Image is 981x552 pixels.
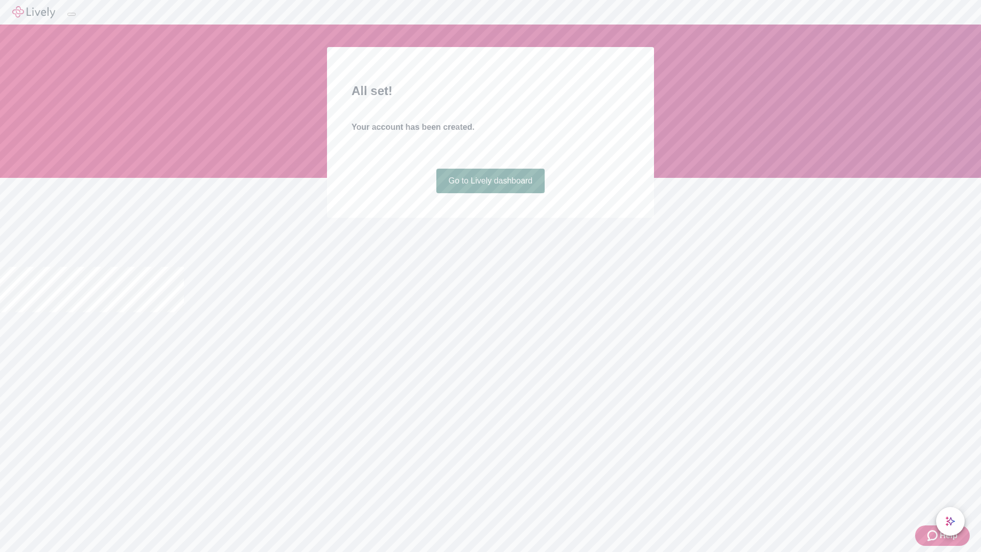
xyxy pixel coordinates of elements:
[352,121,629,133] h4: Your account has been created.
[436,169,545,193] a: Go to Lively dashboard
[67,13,76,16] button: Log out
[352,82,629,100] h2: All set!
[915,525,970,546] button: Zendesk support iconHelp
[12,6,55,18] img: Lively
[945,516,955,526] svg: Lively AI Assistant
[940,530,957,542] span: Help
[927,530,940,542] svg: Zendesk support icon
[936,507,965,536] button: chat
